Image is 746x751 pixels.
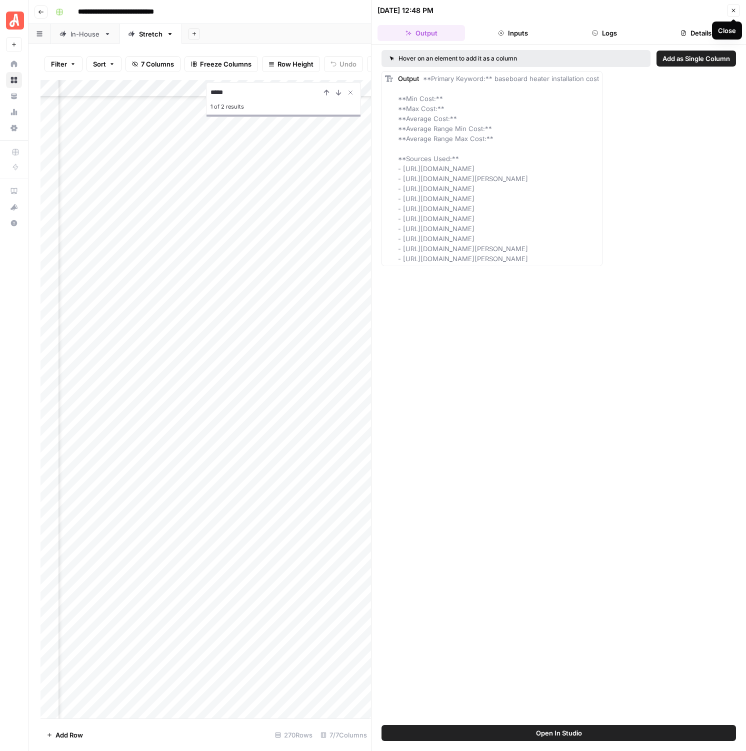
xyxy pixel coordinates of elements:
span: Sort [93,59,106,69]
button: 7 Columns [125,56,180,72]
span: 7 Columns [141,59,174,69]
div: Hover on an element to add it as a column [389,54,580,63]
a: Browse [6,72,22,88]
span: Filter [51,59,67,69]
a: In-House [51,24,119,44]
div: In-House [70,29,100,39]
div: What's new? [6,200,21,215]
span: Row Height [277,59,313,69]
button: Freeze Columns [184,56,258,72]
button: Undo [324,56,363,72]
div: Close [718,26,736,36]
div: 7/7 Columns [316,727,371,743]
a: Home [6,56,22,72]
span: Add as Single Column [662,54,730,64]
span: Add Row [55,730,83,740]
div: 1 of 2 results [210,101,356,113]
button: Sort [86,56,121,72]
span: Freeze Columns [200,59,251,69]
button: Row Height [262,56,320,72]
a: Stretch [119,24,182,44]
button: Open In Studio [381,725,736,741]
img: Angi Logo [6,12,24,30]
span: Output [398,75,419,83]
div: [DATE] 12:48 PM [377,6,433,16]
button: Workspace: Angi [6,8,22,33]
a: Settings [6,120,22,136]
button: Inputs [469,25,556,41]
div: 270 Rows [271,727,316,743]
div: Stretch [139,29,162,39]
button: Filter [44,56,82,72]
button: Details [652,25,740,41]
a: AirOps Academy [6,183,22,199]
button: Logs [561,25,648,41]
button: Add Row [40,727,89,743]
button: Next Result [332,87,344,99]
span: **Primary Keyword:** baseboard heater installation cost **Min Cost:** **Max Cost:** **Average Cos... [398,75,599,263]
button: Previous Result [320,87,332,99]
a: Usage [6,104,22,120]
button: What's new? [6,199,22,215]
span: Undo [339,59,356,69]
button: Close Search [344,87,356,99]
button: Help + Support [6,215,22,231]
span: Open In Studio [536,728,582,738]
button: Add as Single Column [656,51,736,67]
a: Your Data [6,88,22,104]
button: Output [377,25,465,41]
